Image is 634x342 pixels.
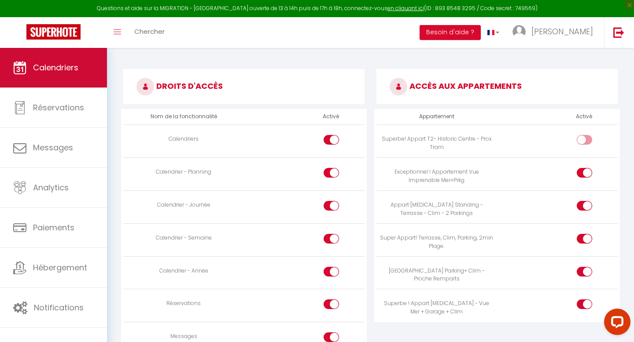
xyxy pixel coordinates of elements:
button: Besoin d'aide ? [420,25,481,40]
span: Messages [33,142,73,153]
span: Réservations [33,102,84,113]
a: en cliquant ici [387,4,424,12]
div: Calendrier - Année [127,267,240,275]
span: Chercher [134,27,165,36]
th: Activé [572,109,596,124]
div: Superbe ! Appart [MEDICAL_DATA] - Vue Mer + Garage + Clim [380,299,494,316]
img: logout [613,27,624,38]
div: Calendriers [127,135,240,143]
div: Calendrier - Journée [127,201,240,209]
div: Superbe! Appart T2- Historic Centre - Prox Tram [380,135,494,152]
iframe: LiveChat chat widget [597,305,634,342]
span: Notifications [34,302,84,313]
span: Hébergement [33,262,87,273]
th: Appartement [376,109,497,124]
span: Paiements [33,222,74,233]
th: Nom de la fonctionnalité [123,109,244,124]
a: ... [PERSON_NAME] [506,17,604,48]
div: [GEOGRAPHIC_DATA] Parking+ Clim -Proche Remparts [380,267,494,284]
h3: ACCÈS AUX APPARTEMENTS [376,69,618,104]
div: Réservations [127,299,240,308]
div: Messages [127,332,240,341]
span: Calendriers [33,62,78,73]
img: ... [512,25,526,38]
div: Exceptionnel ! Appartement Vue Imprenable Mer+Prkg [380,168,494,185]
span: Analytics [33,182,69,193]
h3: DROITS D'ACCÈS [123,69,365,104]
a: Chercher [128,17,171,48]
div: Appart [MEDICAL_DATA] Standing - Terrasse - Clim - 2 Parkings [380,201,494,218]
span: [PERSON_NAME] [531,26,593,37]
img: Super Booking [26,24,81,40]
div: Super Appart! Terrasse, Clim, Parking, 2min Plage. [380,234,494,251]
div: Calendrier - Semaine [127,234,240,242]
div: Calendrier - Planning [127,168,240,176]
th: Activé [319,109,343,124]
